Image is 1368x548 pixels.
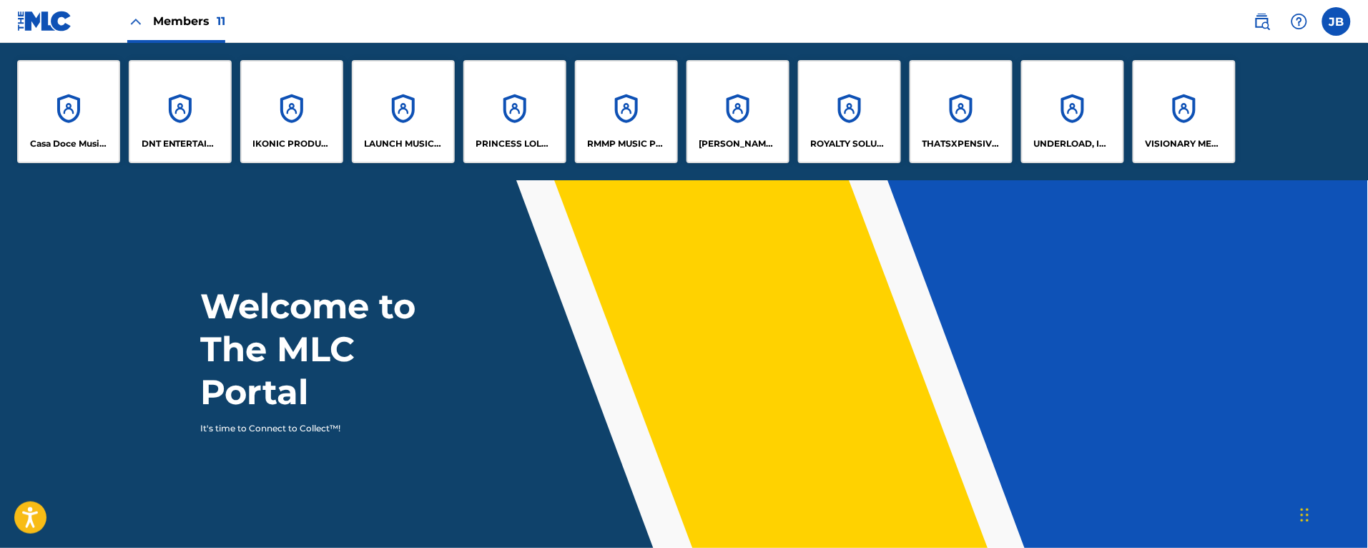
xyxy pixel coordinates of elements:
[365,137,443,150] p: LAUNCH MUSICAL PUBLISHING
[352,60,455,163] a: AccountsLAUNCH MUSICAL PUBLISHING
[217,14,225,28] span: 11
[687,60,789,163] a: Accounts[PERSON_NAME] MUSIC GROUP LLC
[1021,60,1124,163] a: AccountsUNDERLOAD, INC.
[17,11,72,31] img: MLC Logo
[1285,7,1314,36] div: Help
[922,137,1000,150] p: THATSXPENSIVE PUBLISHING LLC
[142,137,220,150] p: DNT ENTERTAINMENT PUBLISHING
[1146,137,1224,150] p: VISIONARY MEDIA PUBLISHING
[476,137,554,150] p: PRINCESS LOLA MUSIC LLC
[1248,7,1276,36] a: Public Search
[1034,137,1112,150] p: UNDERLOAD, INC.
[153,13,225,29] span: Members
[129,60,232,163] a: AccountsDNT ENTERTAINMENT PUBLISHING
[253,137,331,150] p: IKONIC PRODUCTION HOUSE
[575,60,678,163] a: AccountsRMMP MUSIC PUBLISHING
[798,60,901,163] a: AccountsROYALTY SOLUTIONS CORP
[811,137,889,150] p: ROYALTY SOLUTIONS CORP
[1296,479,1368,548] iframe: Chat Widget
[1133,60,1236,163] a: AccountsVISIONARY MEDIA PUBLISHING
[17,60,120,163] a: AccountsCasa Doce Music LLC
[240,60,343,163] a: AccountsIKONIC PRODUCTION HOUSE
[699,137,777,150] p: ROB GUERINGER MUSIC GROUP LLC
[201,422,449,435] p: It's time to Connect to Collect™!
[201,285,468,414] h1: Welcome to The MLC Portal
[1254,13,1271,30] img: search
[1291,13,1308,30] img: help
[127,13,144,30] img: Close
[1322,7,1351,36] div: User Menu
[910,60,1013,163] a: AccountsTHATSXPENSIVE PUBLISHING LLC
[463,60,566,163] a: AccountsPRINCESS LOLA MUSIC LLC
[1301,494,1309,537] div: Drag
[30,137,108,150] p: Casa Doce Music LLC
[588,137,666,150] p: RMMP MUSIC PUBLISHING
